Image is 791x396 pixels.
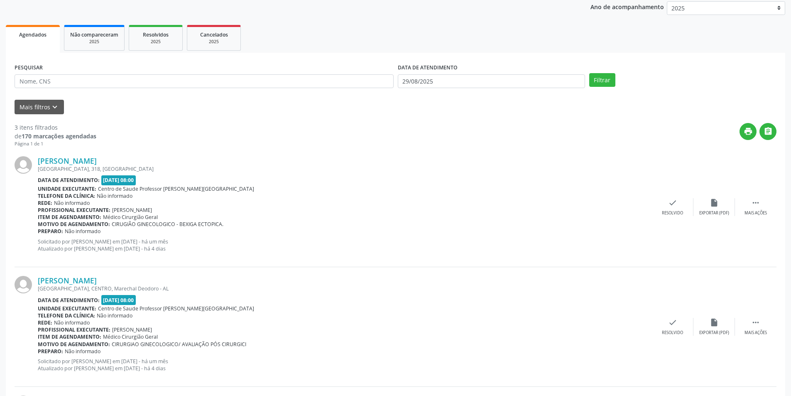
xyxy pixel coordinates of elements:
[101,295,136,305] span: [DATE] 08:00
[65,348,100,355] span: Não informado
[38,285,652,292] div: [GEOGRAPHIC_DATA], CENTRO, Marechal Deodoro - AL
[38,348,63,355] b: Preparo:
[662,330,683,336] div: Resolvido
[38,341,110,348] b: Motivo de agendamento:
[398,74,585,89] input: Selecione um intervalo
[15,74,394,89] input: Nome, CNS
[112,207,152,214] span: [PERSON_NAME]
[15,123,96,132] div: 3 itens filtrados
[65,228,100,235] span: Não informado
[38,276,97,285] a: [PERSON_NAME]
[112,341,246,348] span: CIRURGIAO GINECOLOGICO/ AVALIAÇÃO PÓS CIRURGICI
[668,318,677,327] i: check
[193,39,235,45] div: 2025
[112,221,223,228] span: CIRUGIÃO GINECOLOGICO - BEXIGA ECTOPICA.
[590,1,664,12] p: Ano de acompanhamento
[710,198,719,207] i: insert_drive_file
[38,185,96,192] b: Unidade executante:
[38,358,652,372] p: Solicitado por [PERSON_NAME] em [DATE] - há um mês Atualizado por [PERSON_NAME] em [DATE] - há 4 ...
[662,210,683,216] div: Resolvido
[19,31,47,38] span: Agendados
[38,228,63,235] b: Preparo:
[103,214,158,221] span: Médico Cirurgião Geral
[70,39,118,45] div: 2025
[101,175,136,185] span: [DATE] 08:00
[744,330,767,336] div: Mais ações
[710,318,719,327] i: insert_drive_file
[744,127,753,136] i: print
[740,123,757,140] button: print
[38,165,652,172] div: [GEOGRAPHIC_DATA], 318, [GEOGRAPHIC_DATA]
[50,103,59,112] i: keyboard_arrow_down
[143,31,169,38] span: Resolvidos
[38,199,52,207] b: Rede:
[699,330,729,336] div: Exportar (PDF)
[15,276,32,293] img: img
[751,198,760,207] i: 
[38,319,52,326] b: Rede:
[135,39,176,45] div: 2025
[15,140,96,148] div: Página 1 de 1
[54,319,90,326] span: Não informado
[112,326,152,333] span: [PERSON_NAME]
[103,333,158,340] span: Médico Cirurgião Geral
[398,61,458,74] label: DATA DE ATENDIMENTO
[15,61,43,74] label: PESQUISAR
[759,123,776,140] button: 
[200,31,228,38] span: Cancelados
[22,132,96,140] strong: 170 marcações agendadas
[38,156,97,165] a: [PERSON_NAME]
[764,127,773,136] i: 
[751,318,760,327] i: 
[699,210,729,216] div: Exportar (PDF)
[97,312,132,319] span: Não informado
[98,185,254,192] span: Centro de Saude Professor [PERSON_NAME][GEOGRAPHIC_DATA]
[70,31,118,38] span: Não compareceram
[38,192,95,199] b: Telefone da clínica:
[54,199,90,207] span: Não informado
[38,297,100,304] b: Data de atendimento:
[38,326,110,333] b: Profissional executante:
[38,214,101,221] b: Item de agendamento:
[98,305,254,312] span: Centro de Saude Professor [PERSON_NAME][GEOGRAPHIC_DATA]
[38,312,95,319] b: Telefone da clínica:
[668,198,677,207] i: check
[38,177,100,184] b: Data de atendimento:
[15,100,64,114] button: Mais filtroskeyboard_arrow_down
[15,132,96,140] div: de
[38,207,110,214] b: Profissional executante:
[38,221,110,228] b: Motivo de agendamento:
[38,305,96,312] b: Unidade executante:
[15,156,32,174] img: img
[744,210,767,216] div: Mais ações
[38,333,101,340] b: Item de agendamento:
[589,73,615,87] button: Filtrar
[97,192,132,199] span: Não informado
[38,238,652,252] p: Solicitado por [PERSON_NAME] em [DATE] - há um mês Atualizado por [PERSON_NAME] em [DATE] - há 4 ...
